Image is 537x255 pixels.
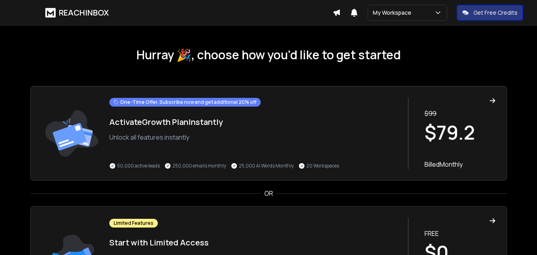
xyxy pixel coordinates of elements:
h1: Activate Growth Plan Instantly [109,117,400,128]
p: Billed Monthly [425,160,495,169]
p: My Workspace [373,9,415,17]
p: $ 99 [425,109,495,118]
div: One-Time Offer. Subscribe now and get additional 20% off [109,98,261,107]
div: OR [30,189,507,198]
p: 250,000 emails monthly [173,163,226,169]
img: trail [42,97,101,169]
p: 20 Workspaces [306,163,339,169]
p: 25,000 AI Words Monthly [239,163,294,169]
h1: Hurray 🎉, choose how you’d like to get started [30,48,507,62]
p: 50,000 active leads [117,163,160,169]
div: Limited Features [109,219,158,228]
h1: REACHINBOX [59,7,109,18]
p: FREE [425,229,495,238]
h1: Start with Limited Access [109,237,400,248]
button: Get Free Credits [457,5,523,21]
h1: $ 79.2 [425,123,495,142]
img: logo [45,8,56,18]
p: Get Free Credits [473,9,518,17]
p: Unlock all features instantly [109,132,400,142]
